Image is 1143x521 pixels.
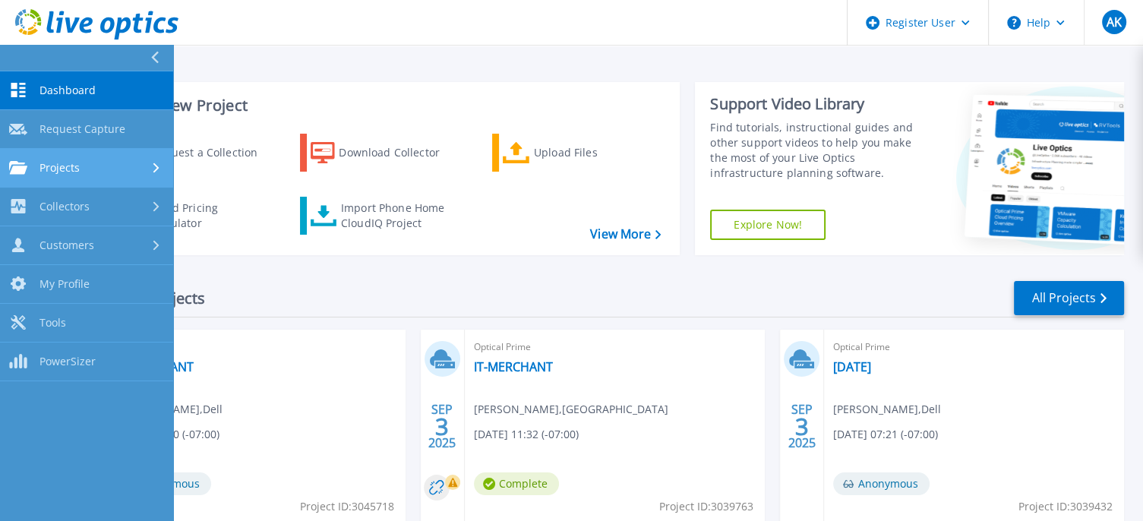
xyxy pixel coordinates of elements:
[833,359,871,374] a: [DATE]
[39,277,90,291] span: My Profile
[108,97,660,114] h3: Start a New Project
[710,94,925,114] div: Support Video Library
[492,134,661,172] a: Upload Files
[300,134,469,172] a: Download Collector
[833,472,930,495] span: Anonymous
[474,472,559,495] span: Complete
[794,420,808,433] span: 3
[39,84,96,97] span: Dashboard
[435,420,449,433] span: 3
[151,137,273,168] div: Request a Collection
[474,339,756,355] span: Optical Prime
[39,122,125,136] span: Request Capture
[341,201,459,231] div: Import Phone Home CloudIQ Project
[39,238,94,252] span: Customers
[149,201,270,231] div: Cloud Pricing Calculator
[833,426,938,443] span: [DATE] 07:21 (-07:00)
[710,210,826,240] a: Explore Now!
[1106,16,1121,28] span: AK
[339,137,460,168] div: Download Collector
[115,339,396,355] span: Optical Prime
[474,359,553,374] a: IT-MERCHANT
[1018,498,1113,515] span: Project ID: 3039432
[108,197,277,235] a: Cloud Pricing Calculator
[39,200,90,213] span: Collectors
[659,498,753,515] span: Project ID: 3039763
[1014,281,1124,315] a: All Projects
[833,339,1115,355] span: Optical Prime
[787,399,816,454] div: SEP 2025
[710,120,925,181] div: Find tutorials, instructional guides and other support videos to help you make the most of your L...
[474,401,668,418] span: [PERSON_NAME] , [GEOGRAPHIC_DATA]
[108,134,277,172] a: Request a Collection
[39,161,80,175] span: Projects
[428,399,456,454] div: SEP 2025
[474,426,579,443] span: [DATE] 11:32 (-07:00)
[39,316,66,330] span: Tools
[590,227,661,242] a: View More
[300,498,394,515] span: Project ID: 3045718
[534,137,655,168] div: Upload Files
[833,401,941,418] span: [PERSON_NAME] , Dell
[39,355,96,368] span: PowerSizer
